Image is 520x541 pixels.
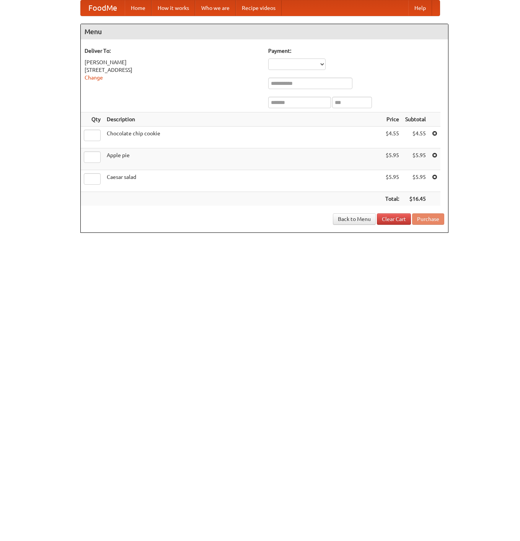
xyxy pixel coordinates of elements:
[236,0,282,16] a: Recipe videos
[412,213,444,225] button: Purchase
[85,58,261,66] div: [PERSON_NAME]
[104,112,382,127] th: Description
[402,127,429,148] td: $4.55
[382,148,402,170] td: $5.95
[333,213,376,225] a: Back to Menu
[402,148,429,170] td: $5.95
[382,170,402,192] td: $5.95
[402,170,429,192] td: $5.95
[377,213,411,225] a: Clear Cart
[104,170,382,192] td: Caesar salad
[81,24,448,39] h4: Menu
[402,112,429,127] th: Subtotal
[382,192,402,206] th: Total:
[104,148,382,170] td: Apple pie
[104,127,382,148] td: Chocolate chip cookie
[382,112,402,127] th: Price
[125,0,152,16] a: Home
[408,0,432,16] a: Help
[85,66,261,74] div: [STREET_ADDRESS]
[268,47,444,55] h5: Payment:
[85,47,261,55] h5: Deliver To:
[81,112,104,127] th: Qty
[382,127,402,148] td: $4.55
[81,0,125,16] a: FoodMe
[152,0,195,16] a: How it works
[85,75,103,81] a: Change
[195,0,236,16] a: Who we are
[402,192,429,206] th: $16.45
